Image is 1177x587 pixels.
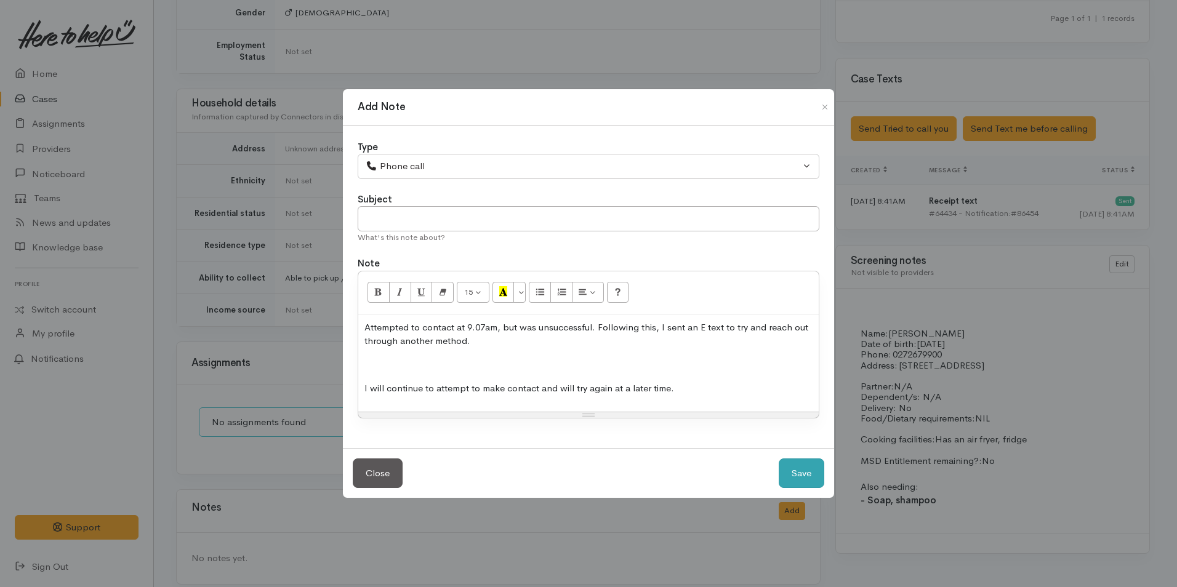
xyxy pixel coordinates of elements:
button: Paragraph [572,282,604,303]
p: I will continue to attempt to make contact and will try again at a later time. [364,381,813,396]
button: Recent Color [492,282,515,303]
label: Type [358,140,378,154]
button: Save [779,458,824,489]
button: Phone call [358,154,819,179]
div: What's this note about? [358,231,819,244]
div: Resize [358,412,819,418]
button: Close [815,100,835,114]
button: Bold (CTRL+B) [368,282,390,303]
button: Close [353,458,403,489]
button: Italic (CTRL+I) [389,282,411,303]
button: Font Size [457,282,489,303]
label: Note [358,257,380,271]
p: Attempted to contact at 9.07am, but was unsuccessful. Following this, I sent an E text to try and... [364,321,813,348]
span: 15 [464,287,473,297]
h1: Add Note [358,99,405,115]
div: Phone call [366,159,800,174]
button: Underline (CTRL+U) [411,282,433,303]
label: Subject [358,193,392,207]
button: Unordered list (CTRL+SHIFT+NUM7) [529,282,551,303]
button: Help [607,282,629,303]
button: More Color [513,282,526,303]
button: Ordered list (CTRL+SHIFT+NUM8) [550,282,572,303]
button: Remove Font Style (CTRL+\) [432,282,454,303]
